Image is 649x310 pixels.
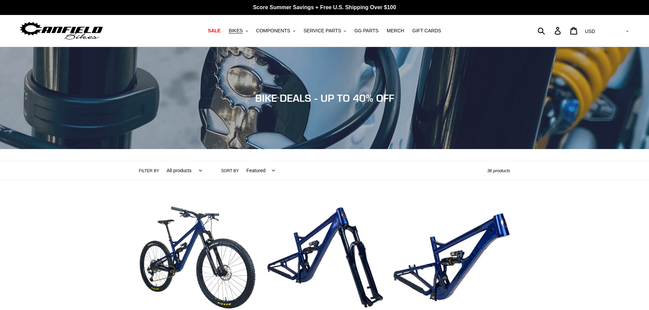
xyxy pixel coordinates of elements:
span: SERVICE PARTS [304,28,341,34]
span: GIFT CARDS [412,28,441,34]
span: BIKE DEALS - UP TO 40% OFF [255,92,394,104]
input: Search [541,23,559,38]
a: SALE [204,26,224,35]
a: GG PARTS [351,26,382,35]
label: Filter by [139,168,159,174]
span: COMPONENTS [256,28,290,34]
span: MERCH [387,28,404,34]
span: SALE [208,28,220,34]
a: MERCH [383,26,407,35]
span: GG PARTS [354,28,378,34]
span: BIKES [229,28,243,34]
button: COMPONENTS [253,26,299,35]
img: Canfield Bikes [19,20,104,42]
a: GIFT CARDS [409,26,445,35]
button: SERVICE PARTS [300,26,350,35]
label: Sort by [221,168,239,174]
button: BIKES [225,26,251,35]
span: 36 products [487,168,510,173]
